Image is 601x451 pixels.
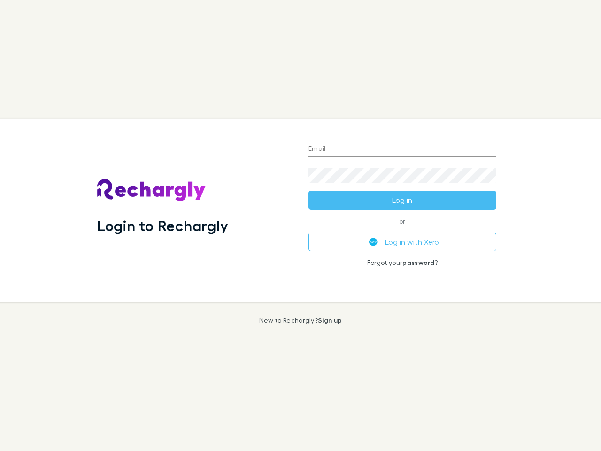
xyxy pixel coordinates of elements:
button: Log in with Xero [308,233,496,251]
img: Rechargly's Logo [97,179,206,202]
a: Sign up [318,316,342,324]
p: New to Rechargly? [259,317,342,324]
button: Log in [308,191,496,210]
a: password [402,258,434,266]
p: Forgot your ? [308,259,496,266]
h1: Login to Rechargly [97,217,228,234]
img: Xero's logo [369,238,378,246]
